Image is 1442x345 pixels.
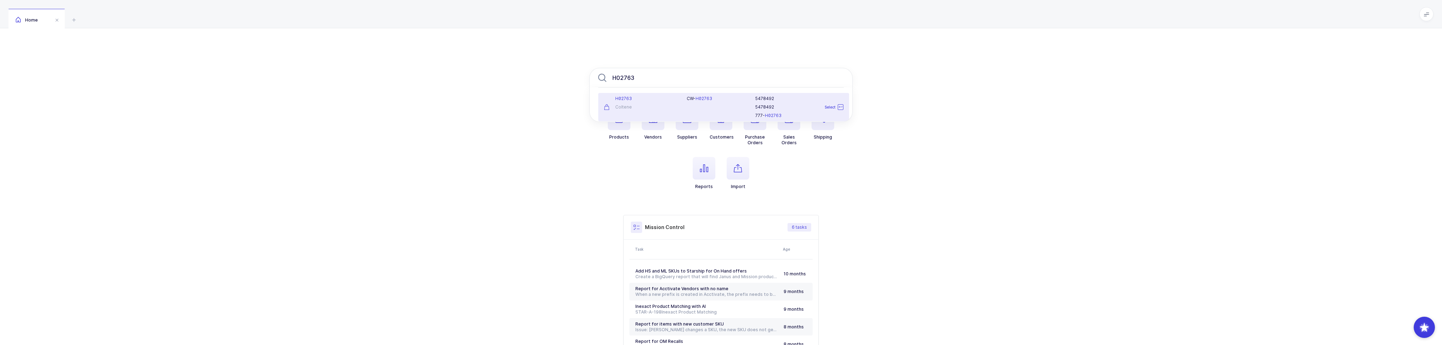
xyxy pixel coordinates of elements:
[784,289,804,294] span: 9 months
[784,306,804,312] span: 9 months
[615,96,632,101] span: H02763
[635,292,778,297] div: When a new prefix is created in Acctivate, the prefix needs to be merged with an existing vendor ...
[778,107,800,146] button: SalesOrders
[755,113,843,118] div: 7 7 7 -
[696,96,712,101] span: H02763
[635,309,662,315] a: STAR-A-198
[642,107,664,140] button: Vendors
[693,157,715,189] button: Reports
[808,100,848,114] div: Select
[727,157,749,189] button: Import
[687,96,747,101] div: C W -
[635,339,683,344] span: Report for OM Recalls
[635,274,778,280] div: Create a BigQuery report that will find Janus and Mission products that do not have a HS or ML SK...
[765,113,781,118] span: H02763
[635,246,779,252] div: Task
[755,96,843,101] div: 5 4 7 8 4 9 2
[635,321,724,327] span: Report for items with new customer SKU
[635,286,728,291] span: Report for Acctivate Vendors with no name
[676,107,698,140] button: Suppliers
[645,224,685,231] h3: Mission Control
[812,107,834,140] button: Shipping
[589,68,853,88] input: Search
[755,104,843,110] div: 5 4 7 8 4 9 2
[635,304,706,309] span: Inexact Product Matching with AI
[635,268,747,274] span: Add HS and ML SKUs to Starship for On Hand offers
[783,246,811,252] div: Age
[784,271,806,276] span: 10 months
[608,107,630,140] button: Products
[710,107,734,140] button: Customers
[604,104,678,110] div: Coltene
[635,327,778,333] div: Issue: [PERSON_NAME] changes a SKU, the new SKU does not get matched to the Janus product as it's...
[784,324,804,329] span: 8 months
[16,17,38,23] span: Home
[635,309,778,315] div: Inexact Product Matching
[792,224,807,230] span: 6 tasks
[744,107,766,146] button: PurchaseOrders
